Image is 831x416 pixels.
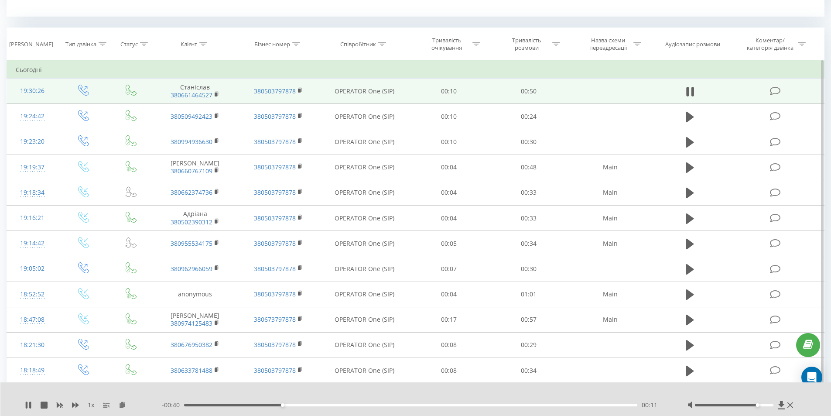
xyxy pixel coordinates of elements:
td: OPERATOR One (SIP) [320,79,409,104]
td: 00:33 [489,206,569,231]
td: [PERSON_NAME] [154,155,236,180]
td: 00:50 [489,79,569,104]
a: 380633781488 [171,366,212,375]
td: 00:33 [489,180,569,205]
td: 00:30 [489,129,569,155]
td: OPERATOR One (SIP) [320,282,409,307]
td: OPERATOR One (SIP) [320,256,409,282]
td: 00:17 [409,307,489,332]
div: Статус [120,41,138,48]
a: 380503797878 [254,163,296,171]
span: - 00:40 [162,401,184,409]
td: 00:48 [489,155,569,180]
div: 18:47:08 [16,311,49,328]
div: 19:14:42 [16,235,49,252]
td: 00:04 [409,282,489,307]
td: 00:34 [489,231,569,256]
div: 18:21:30 [16,337,49,354]
a: 380503797878 [254,340,296,349]
span: 1 x [88,401,94,409]
td: 00:29 [489,332,569,358]
a: 380502390312 [171,218,212,226]
td: 00:34 [489,358,569,383]
td: OPERATOR One (SIP) [320,307,409,332]
a: 380503797878 [254,290,296,298]
div: Accessibility label [280,403,284,407]
div: 19:23:20 [16,133,49,150]
td: 00:05 [409,231,489,256]
td: 00:24 [489,104,569,129]
div: 19:24:42 [16,108,49,125]
div: 19:18:34 [16,184,49,201]
div: Бізнес номер [254,41,290,48]
td: Станіслав [154,79,236,104]
a: 380503797878 [254,366,296,375]
div: 18:52:52 [16,286,49,303]
a: 380503797878 [254,188,296,196]
div: [PERSON_NAME] [9,41,53,48]
div: Назва схеми переадресації [585,37,631,52]
div: Клієнт [181,41,197,48]
td: OPERATOR One (SIP) [320,180,409,205]
td: 00:08 [409,358,489,383]
div: 19:19:37 [16,159,49,176]
a: 380503797878 [254,239,296,248]
td: OPERATOR One (SIP) [320,129,409,155]
a: 380660767109 [171,167,212,175]
td: OPERATOR One (SIP) [320,358,409,383]
td: Адріана [154,206,236,231]
td: Main [568,231,651,256]
td: OPERATOR One (SIP) [320,332,409,358]
a: 380503797878 [254,265,296,273]
div: Accessibility label [756,403,759,407]
td: OPERATOR One (SIP) [320,206,409,231]
a: 380503797878 [254,112,296,120]
a: 380503797878 [254,214,296,222]
span: 00:11 [642,401,657,409]
a: 380676950382 [171,340,212,349]
td: anonymous [154,282,236,307]
td: Сьогодні [7,61,824,79]
td: OPERATOR One (SIP) [320,155,409,180]
td: 00:08 [409,332,489,358]
td: 00:10 [409,129,489,155]
td: Main [568,155,651,180]
a: 380994936630 [171,138,212,146]
td: 00:07 [409,256,489,282]
td: Main [568,282,651,307]
td: Main [568,206,651,231]
td: OPERATOR One (SIP) [320,104,409,129]
td: 00:04 [409,206,489,231]
a: 380661464527 [171,91,212,99]
div: Аудіозапис розмови [665,41,720,48]
td: 00:30 [489,256,569,282]
a: 380974125483 [171,319,212,327]
td: 00:57 [489,307,569,332]
td: 01:01 [489,282,569,307]
a: 380962966059 [171,265,212,273]
div: Тривалість розмови [503,37,550,52]
a: 380503797878 [254,138,296,146]
div: 19:30:26 [16,83,49,100]
td: [PERSON_NAME] [154,307,236,332]
a: 380662374736 [171,188,212,196]
div: 18:18:49 [16,362,49,379]
td: 00:10 [409,104,489,129]
div: Open Intercom Messenger [801,367,822,388]
td: Main [568,307,651,332]
td: 00:10 [409,79,489,104]
div: Тривалість очікування [424,37,470,52]
div: 19:16:21 [16,210,49,227]
td: Main [568,180,651,205]
td: 00:04 [409,180,489,205]
a: 380955534175 [171,239,212,248]
td: OPERATOR One (SIP) [320,231,409,256]
a: 380673797878 [254,315,296,323]
a: 380509492423 [171,112,212,120]
div: Співробітник [340,41,376,48]
td: 00:04 [409,155,489,180]
div: Коментар/категорія дзвінка [745,37,796,52]
div: 19:05:02 [16,260,49,277]
a: 380503797878 [254,87,296,95]
div: Тип дзвінка [65,41,96,48]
